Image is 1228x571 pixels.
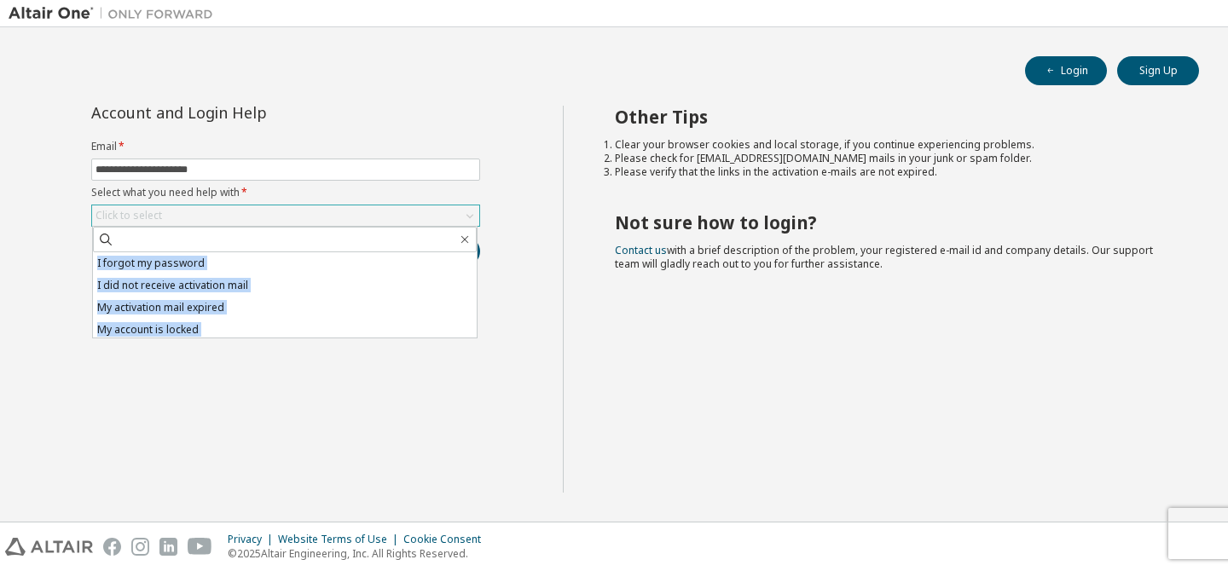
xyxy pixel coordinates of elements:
[91,186,480,199] label: Select what you need help with
[1025,56,1107,85] button: Login
[615,106,1169,128] h2: Other Tips
[278,533,403,546] div: Website Terms of Use
[92,205,479,226] div: Click to select
[228,533,278,546] div: Privacy
[159,538,177,556] img: linkedin.svg
[615,165,1169,179] li: Please verify that the links in the activation e-mails are not expired.
[131,538,149,556] img: instagram.svg
[615,243,1153,271] span: with a brief description of the problem, your registered e-mail id and company details. Our suppo...
[93,252,477,274] li: I forgot my password
[91,140,480,153] label: Email
[9,5,222,22] img: Altair One
[188,538,212,556] img: youtube.svg
[5,538,93,556] img: altair_logo.svg
[615,152,1169,165] li: Please check for [EMAIL_ADDRESS][DOMAIN_NAME] mails in your junk or spam folder.
[615,243,667,257] a: Contact us
[615,211,1169,234] h2: Not sure how to login?
[403,533,491,546] div: Cookie Consent
[103,538,121,556] img: facebook.svg
[91,106,403,119] div: Account and Login Help
[228,546,491,561] p: © 2025 Altair Engineering, Inc. All Rights Reserved.
[96,209,162,222] div: Click to select
[1117,56,1199,85] button: Sign Up
[615,138,1169,152] li: Clear your browser cookies and local storage, if you continue experiencing problems.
